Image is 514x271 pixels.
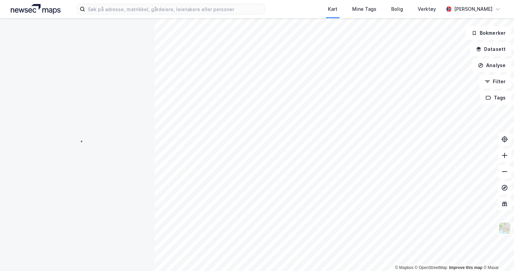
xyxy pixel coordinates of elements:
div: Mine Tags [352,5,376,13]
button: Tags [480,91,511,104]
div: Bolig [391,5,403,13]
a: Mapbox [395,265,413,270]
a: Improve this map [449,265,482,270]
img: logo.a4113a55bc3d86da70a041830d287a7e.svg [11,4,61,14]
div: Verktøy [418,5,436,13]
button: Filter [479,75,511,88]
input: Søk på adresse, matrikkel, gårdeiere, leietakere eller personer [85,4,265,14]
iframe: Chat Widget [480,239,514,271]
button: Datasett [470,42,511,56]
img: spinner.a6d8c91a73a9ac5275cf975e30b51cfb.svg [72,135,83,146]
button: Bokmerker [466,26,511,40]
button: Analyse [472,59,511,72]
a: OpenStreetMap [415,265,447,270]
img: Z [498,222,511,235]
div: Kart [328,5,337,13]
div: [PERSON_NAME] [454,5,492,13]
